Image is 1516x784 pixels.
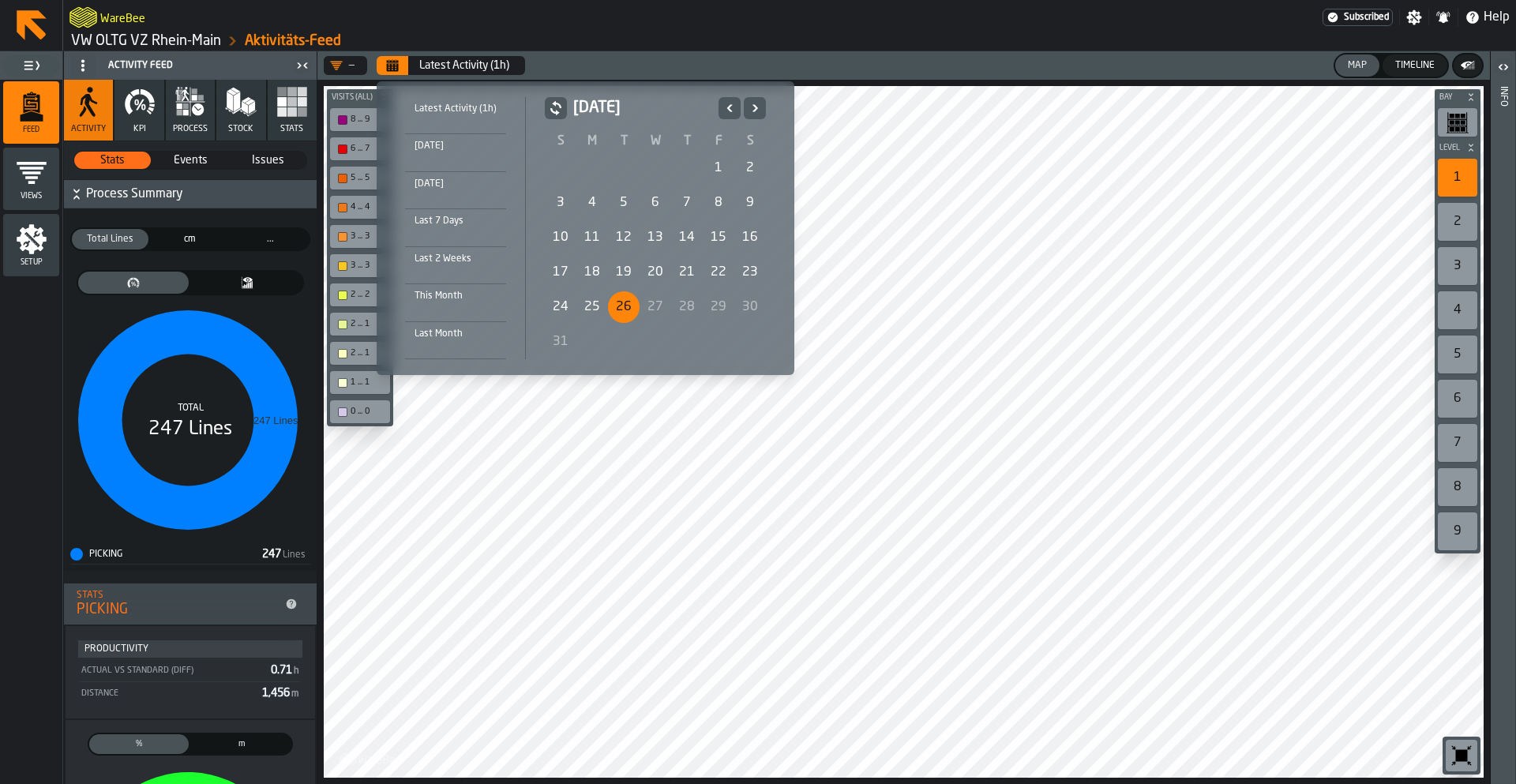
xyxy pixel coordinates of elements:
th: W [640,132,671,151]
div: Wednesday, August 13, 2025 [640,222,671,253]
div: [DATE] [405,137,506,155]
div: Monday, August 11, 2025 [576,222,608,253]
div: Wednesday, August 20, 2025 [640,257,671,288]
div: 21 [671,257,703,288]
th: F [703,132,734,151]
div: Tuesday, August 12, 2025 [608,222,640,253]
div: 17 [545,257,576,288]
div: 22 [703,257,734,288]
div: Friday, August 29, 2025 [703,291,734,323]
div: 20 [640,257,671,288]
div: Sunday, August 10, 2025 [545,222,576,253]
div: Tuesday, August 19, 2025 [608,257,640,288]
button: Previous [719,97,741,119]
div: 29 [703,291,734,323]
div: 1 [703,152,734,184]
div: 11 [576,222,608,253]
div: Monday, August 18, 2025 [576,257,608,288]
div: Friday, August 8, 2025 [703,187,734,219]
th: S [545,132,576,151]
div: Latest Activity (1h) [405,100,506,118]
div: 30 [734,291,766,323]
th: T [608,132,640,151]
div: Last Month [405,325,506,343]
div: This Month [405,287,506,305]
div: 9 [734,187,766,219]
div: 3 [545,187,576,219]
div: Sunday, August 31, 2025 [545,326,576,358]
div: 13 [640,222,671,253]
div: 14 [671,222,703,253]
div: Sunday, August 17, 2025 [545,257,576,288]
div: Saturday, August 30, 2025 [734,291,766,323]
div: Saturday, August 2, 2025 [734,152,766,184]
div: Select date range Select date range [389,94,782,362]
div: 26 [608,291,640,323]
div: Selected Date: Tuesday, August 26, 2025, Tuesday, August 26, 2025 selected, Last available date [608,291,640,323]
div: Sunday, August 3, 2025 [545,187,576,219]
div: Thursday, August 21, 2025 [671,257,703,288]
div: August 2025 [545,97,766,359]
table: August 2025 [545,132,766,359]
div: Wednesday, August 27, 2025 [640,291,671,323]
div: Wednesday, August 6, 2025 [640,187,671,219]
button: button- [545,97,567,119]
div: Last 2 Weeks [405,250,506,268]
div: 8 [703,187,734,219]
div: 27 [640,291,671,323]
div: Saturday, August 16, 2025 [734,222,766,253]
div: Thursday, August 7, 2025 [671,187,703,219]
div: Saturday, August 23, 2025 [734,257,766,288]
div: Friday, August 1, 2025 [703,152,734,184]
div: 12 [608,222,640,253]
div: 28 [671,291,703,323]
div: [DATE] [405,175,506,193]
div: Friday, August 15, 2025 [703,222,734,253]
div: 16 [734,222,766,253]
div: 23 [734,257,766,288]
div: 4 [576,187,608,219]
div: 10 [545,222,576,253]
div: Tuesday, August 5, 2025 [608,187,640,219]
h2: [DATE] [573,97,712,119]
div: Friday, August 22, 2025 [703,257,734,288]
div: Saturday, August 9, 2025 [734,187,766,219]
div: Today, Thursday, August 28, 2025 [671,291,703,323]
div: 18 [576,257,608,288]
th: T [671,132,703,151]
div: 7 [671,187,703,219]
th: M [576,132,608,151]
div: Monday, August 25, 2025 [576,291,608,323]
div: Thursday, August 14, 2025 [671,222,703,253]
button: Next [744,97,766,119]
div: Last 7 Days [405,212,506,230]
div: Monday, August 4, 2025 [576,187,608,219]
th: S [734,132,766,151]
div: 24 [545,291,576,323]
div: 31 [545,326,576,358]
div: 19 [608,257,640,288]
div: 25 [576,291,608,323]
div: Sunday, August 24, 2025 [545,291,576,323]
div: 15 [703,222,734,253]
div: 2 [734,152,766,184]
div: 5 [608,187,640,219]
div: 6 [640,187,671,219]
